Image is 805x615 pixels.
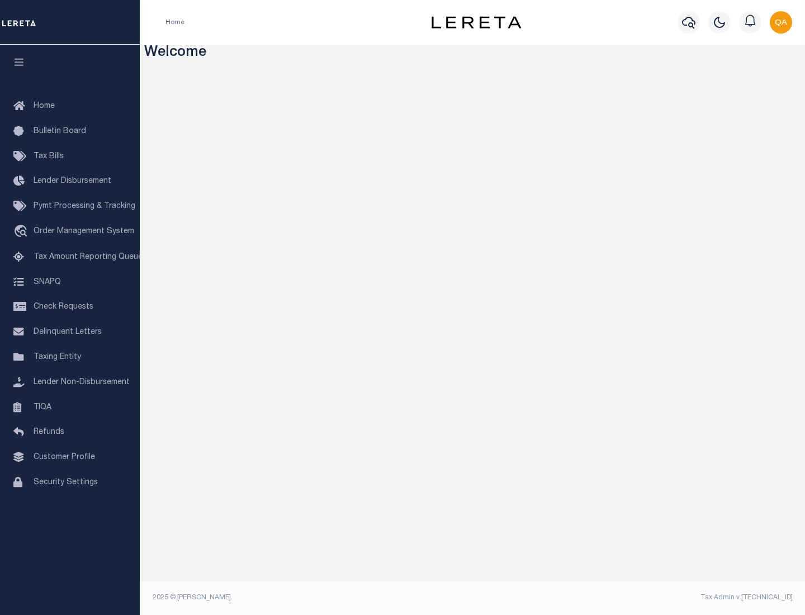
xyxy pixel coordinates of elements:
span: Delinquent Letters [34,328,102,336]
div: Tax Admin v.[TECHNICAL_ID] [481,593,793,603]
span: Tax Amount Reporting Queue [34,253,143,261]
img: svg+xml;base64,PHN2ZyB4bWxucz0iaHR0cDovL3d3dy53My5vcmcvMjAwMC9zdmciIHBvaW50ZXItZXZlbnRzPSJub25lIi... [770,11,792,34]
i: travel_explore [13,225,31,239]
div: 2025 © [PERSON_NAME]. [144,593,473,603]
span: Refunds [34,428,64,436]
span: TIQA [34,403,51,411]
span: Security Settings [34,479,98,486]
span: Tax Bills [34,153,64,160]
span: Home [34,102,55,110]
span: Taxing Entity [34,353,81,361]
span: Order Management System [34,228,134,235]
span: SNAPQ [34,278,61,286]
span: Check Requests [34,303,93,311]
span: Customer Profile [34,453,95,461]
span: Lender Disbursement [34,177,111,185]
h3: Welcome [144,45,801,62]
span: Bulletin Board [34,127,86,135]
img: logo-dark.svg [432,16,521,29]
span: Pymt Processing & Tracking [34,202,135,210]
li: Home [165,17,184,27]
span: Lender Non-Disbursement [34,379,130,386]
